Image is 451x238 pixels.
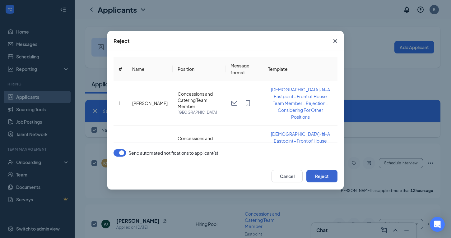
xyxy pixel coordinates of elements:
span: [GEOGRAPHIC_DATA] [178,109,221,116]
div: Open Intercom Messenger [430,217,445,232]
span: [DEMOGRAPHIC_DATA]-fil-A Eastpoint - Front of House Team Member - Rejection - Considering For Oth... [271,131,330,164]
th: Template [263,57,337,81]
svg: MobileSms [244,99,252,107]
td: [PERSON_NAME] [127,126,173,170]
svg: Cross [332,37,339,45]
span: 1 [119,100,121,106]
th: # [114,57,127,81]
th: Message format [225,57,263,81]
th: Position [173,57,225,81]
svg: Email [230,99,238,107]
span: Send automated notifications to applicant(s) [128,149,218,157]
button: Cancel [272,170,303,182]
span: Concessions and Catering Team Member [178,91,221,109]
span: Concessions and Catering Team Member [178,135,221,154]
button: Close [327,31,344,51]
button: Reject [306,170,337,182]
span: [DEMOGRAPHIC_DATA]-fil-A Eastpoint - Front of House Team Member - Rejection - Considering For Oth... [271,87,330,120]
button: [DEMOGRAPHIC_DATA]-fil-A Eastpoint - Front of House Team Member - Rejection - Considering For Oth... [268,130,332,165]
td: [PERSON_NAME] [127,81,173,126]
div: Reject [114,38,130,44]
button: [DEMOGRAPHIC_DATA]-fil-A Eastpoint - Front of House Team Member - Rejection - Considering For Oth... [268,86,332,120]
th: Name [127,57,173,81]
